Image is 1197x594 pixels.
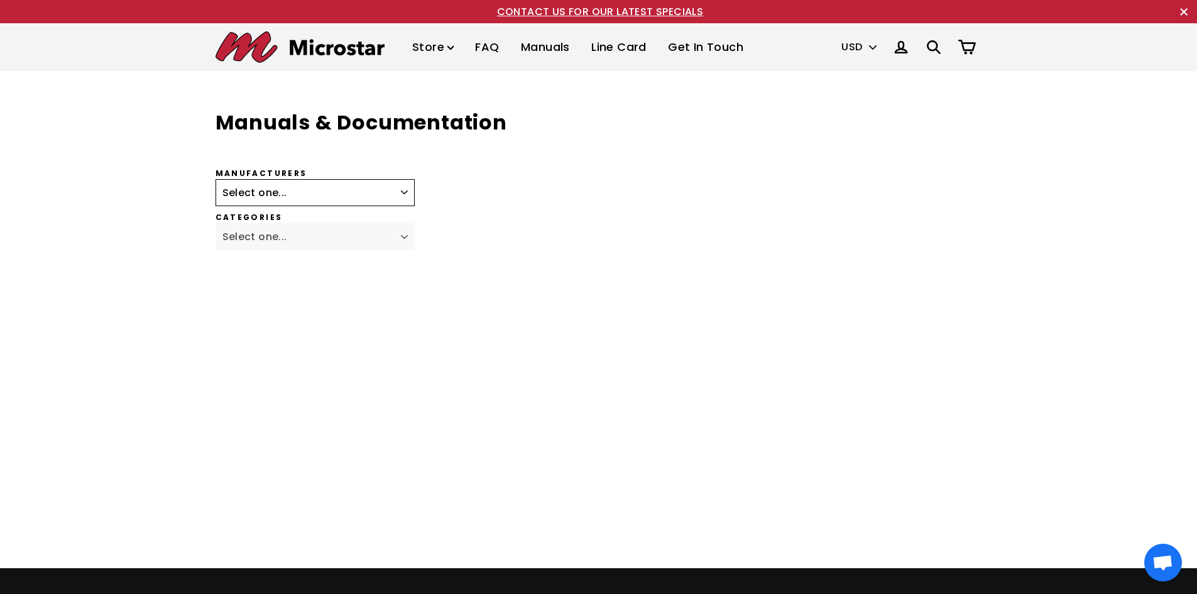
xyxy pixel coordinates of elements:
[466,29,508,66] a: FAQ
[403,29,753,66] ul: Primary
[216,168,786,179] label: Manufacturers
[659,29,753,66] a: Get In Touch
[511,29,579,66] a: Manuals
[216,109,786,137] h1: Manuals & Documentation
[216,212,786,223] label: Categories
[582,29,656,66] a: Line Card
[1144,544,1182,581] div: Open chat
[216,31,385,63] img: Microstar Electronics
[497,4,704,19] a: CONTACT US FOR OUR LATEST SPECIALS
[403,29,463,66] a: Store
